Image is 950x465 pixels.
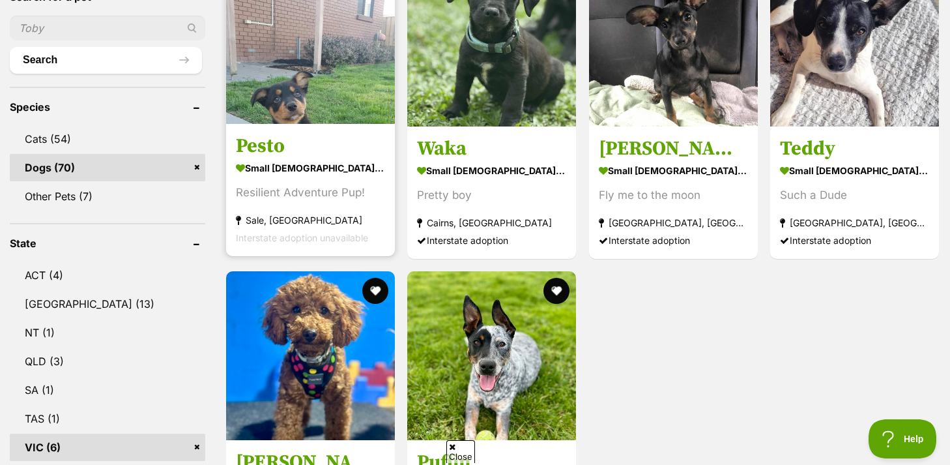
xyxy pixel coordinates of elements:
[780,232,929,249] div: Interstate adoption
[362,278,388,304] button: favourite
[599,161,748,180] strong: small [DEMOGRAPHIC_DATA] Dog
[770,127,939,259] a: Teddy small [DEMOGRAPHIC_DATA] Dog Such a Dude [GEOGRAPHIC_DATA], [GEOGRAPHIC_DATA] Interstate ad...
[236,158,385,177] strong: small [DEMOGRAPHIC_DATA] Dog
[10,405,205,432] a: TAS (1)
[599,214,748,232] strong: [GEOGRAPHIC_DATA], [GEOGRAPHIC_DATA]
[407,271,576,440] img: Puffin - Heeler Dog
[10,290,205,318] a: [GEOGRAPHIC_DATA] (13)
[236,184,385,202] div: Resilient Adventure Pup!
[589,127,758,259] a: [PERSON_NAME] small [DEMOGRAPHIC_DATA] Dog Fly me to the moon [GEOGRAPHIC_DATA], [GEOGRAPHIC_DATA...
[544,278,570,304] button: favourite
[780,161,929,180] strong: small [DEMOGRAPHIC_DATA] Dog
[10,262,205,289] a: ACT (4)
[10,125,205,153] a: Cats (54)
[10,376,205,404] a: SA (1)
[10,319,205,346] a: NT (1)
[10,183,205,210] a: Other Pets (7)
[10,47,202,73] button: Search
[10,348,205,375] a: QLD (3)
[236,134,385,158] h3: Pesto
[869,419,937,458] iframe: Help Scout Beacon - Open
[417,232,566,249] div: Interstate adoption
[236,232,368,243] span: Interstate adoption unavailable
[780,214,929,232] strong: [GEOGRAPHIC_DATA], [GEOGRAPHIC_DATA]
[407,127,576,259] a: Waka small [DEMOGRAPHIC_DATA] Dog Pretty boy Cairns, [GEOGRAPHIC_DATA] Interstate adoption
[10,237,205,249] header: State
[417,161,566,180] strong: small [DEMOGRAPHIC_DATA] Dog
[599,232,748,249] div: Interstate adoption
[446,440,475,463] span: Close
[226,124,395,256] a: Pesto small [DEMOGRAPHIC_DATA] Dog Resilient Adventure Pup! Sale, [GEOGRAPHIC_DATA] Interstate ad...
[10,101,205,113] header: Species
[417,214,566,232] strong: Cairns, [GEOGRAPHIC_DATA]
[780,136,929,161] h3: Teddy
[226,271,395,440] img: Rhett - Poodle (Toy) Dog
[236,211,385,229] strong: Sale, [GEOGRAPHIC_DATA]
[10,16,205,40] input: Toby
[417,136,566,161] h3: Waka
[10,434,205,461] a: VIC (6)
[10,154,205,181] a: Dogs (70)
[599,136,748,161] h3: [PERSON_NAME]
[599,187,748,204] div: Fly me to the moon
[780,187,929,204] div: Such a Dude
[417,187,566,204] div: Pretty boy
